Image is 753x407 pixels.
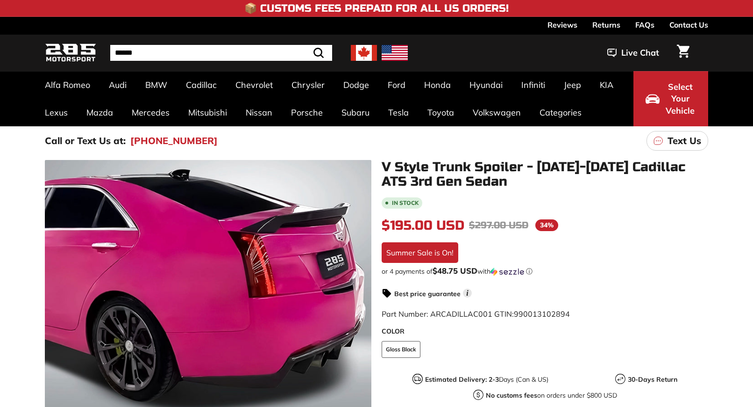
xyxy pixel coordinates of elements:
a: Toyota [418,99,463,126]
strong: Best price guarantee [394,290,461,298]
a: FAQs [635,17,654,33]
a: Text Us [646,131,708,151]
a: Honda [415,71,460,99]
div: Summer Sale is On! [382,242,458,263]
a: Mercedes [122,99,179,126]
span: $195.00 USD [382,218,464,233]
span: 990013102894 [514,309,570,319]
a: Mitsubishi [179,99,236,126]
a: Dodge [334,71,378,99]
a: Chevrolet [226,71,282,99]
strong: 30-Days Return [628,375,677,384]
a: Volkswagen [463,99,530,126]
span: Part Number: ARCADILLAC001 GTIN: [382,309,570,319]
a: Cart [671,37,695,69]
a: Cadillac [177,71,226,99]
a: Hyundai [460,71,512,99]
p: Text Us [668,134,701,148]
div: or 4 payments of$48.75 USDwithSezzle Click to learn more about Sezzle [382,267,708,276]
a: Infiniti [512,71,554,99]
a: Mazda [77,99,122,126]
img: Logo_285_Motorsport_areodynamics_components [45,42,96,64]
a: Jeep [554,71,590,99]
input: Search [110,45,332,61]
img: Sezzle [490,268,524,276]
a: Lexus [36,99,77,126]
p: on orders under $800 USD [486,391,617,400]
div: or 4 payments of with [382,267,708,276]
h1: V Style Trunk Spoiler - [DATE]-[DATE] Cadillac ATS 3rd Gen Sedan [382,160,708,189]
label: COLOR [382,327,708,336]
h4: 📦 Customs Fees Prepaid for All US Orders! [244,3,509,14]
button: Live Chat [595,41,671,65]
a: Reviews [547,17,577,33]
span: Live Chat [621,47,659,59]
a: Returns [592,17,620,33]
button: Select Your Vehicle [633,71,708,126]
span: $48.75 USD [433,266,477,276]
a: Chrysler [282,71,334,99]
span: i [463,289,472,298]
strong: No customs fees [486,391,537,400]
b: In stock [392,200,419,206]
a: KIA [590,71,623,99]
span: Select Your Vehicle [664,81,696,117]
p: Days (Can & US) [425,375,548,385]
strong: Estimated Delivery: 2-3 [425,375,499,384]
a: Alfa Romeo [36,71,99,99]
p: Call or Text Us at: [45,134,126,148]
a: BMW [136,71,177,99]
a: Categories [530,99,591,126]
span: 34% [535,219,558,231]
a: Contact Us [669,17,708,33]
a: Tesla [379,99,418,126]
a: Ford [378,71,415,99]
a: Porsche [282,99,332,126]
span: $297.00 USD [469,219,528,231]
a: Subaru [332,99,379,126]
a: [PHONE_NUMBER] [130,134,218,148]
a: Audi [99,71,136,99]
a: Nissan [236,99,282,126]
